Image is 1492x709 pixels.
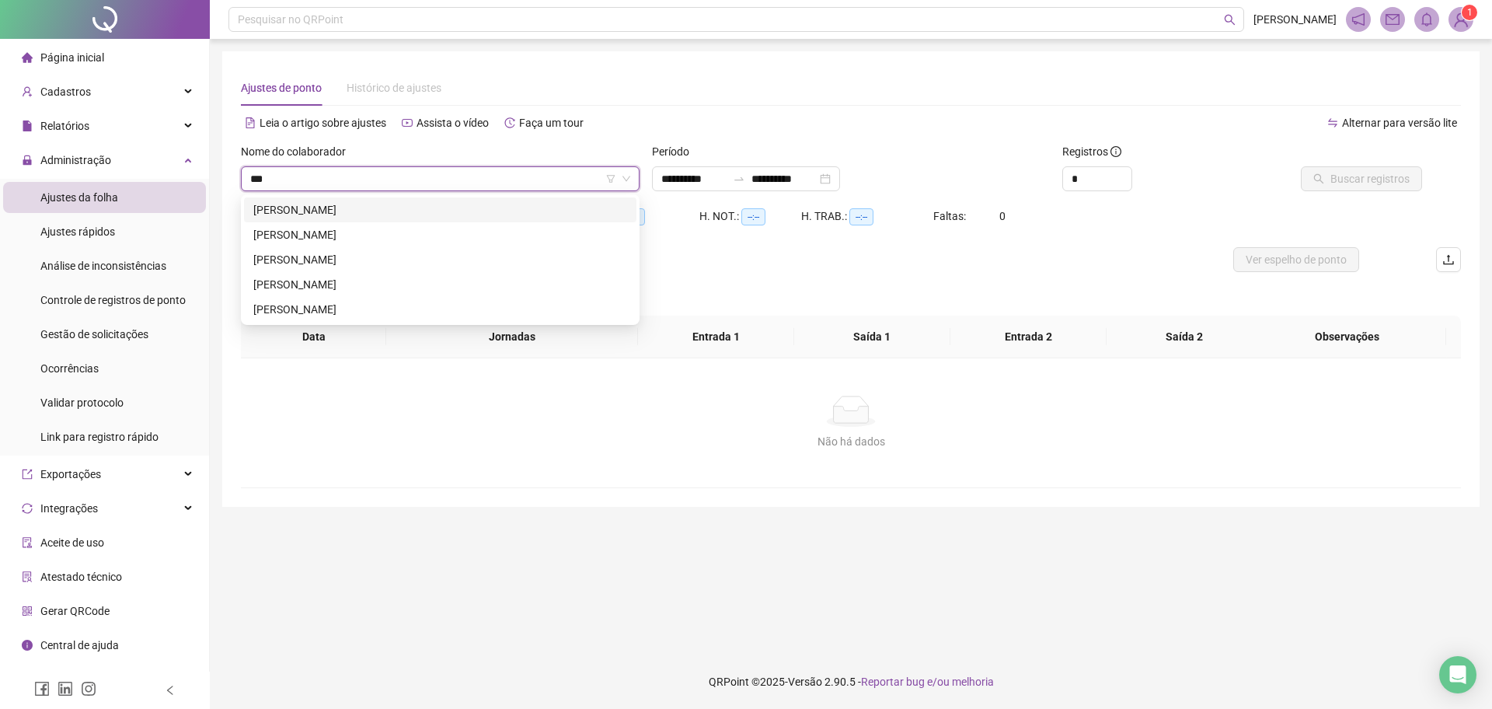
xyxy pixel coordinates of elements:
[733,173,745,185] span: swap-right
[40,154,111,166] span: Administração
[1301,166,1422,191] button: Buscar registros
[22,155,33,166] span: lock
[622,174,631,183] span: down
[519,117,584,129] span: Faça um tour
[40,536,104,549] span: Aceite de uso
[241,143,356,160] label: Nome do colaborador
[22,571,33,582] span: solution
[40,468,101,480] span: Exportações
[1467,7,1473,18] span: 1
[699,208,801,225] div: H. NOT.:
[1260,328,1434,345] span: Observações
[1062,143,1121,160] span: Registros
[260,117,386,129] span: Leia o artigo sobre ajustes
[244,197,636,222] div: ANA PAULA FERREIRA GAMA BOAVENTURA
[1442,253,1455,266] span: upload
[1224,14,1236,26] span: search
[22,640,33,651] span: info-circle
[999,210,1006,222] span: 0
[22,503,33,514] span: sync
[40,86,91,98] span: Cadastros
[402,117,413,128] span: youtube
[638,316,794,358] th: Entrada 1
[244,272,636,297] div: THIAGO FERNANDES BARCELOS
[22,52,33,63] span: home
[253,226,627,243] div: [PERSON_NAME]
[253,301,627,318] div: [PERSON_NAME]
[253,251,627,268] div: [PERSON_NAME]
[794,316,950,358] th: Saída 1
[1233,247,1359,272] button: Ver espelho de ponto
[733,173,745,185] span: to
[347,82,441,94] span: Histórico de ajustes
[210,655,1492,709] footer: QRPoint © 2025 - 2.90.5 -
[1327,117,1338,128] span: swap
[1342,117,1457,129] span: Alternar para versão lite
[22,120,33,131] span: file
[1253,11,1337,28] span: [PERSON_NAME]
[22,86,33,97] span: user-add
[40,396,124,409] span: Validar protocolo
[40,431,159,443] span: Link para registro rápido
[933,210,968,222] span: Faltas:
[504,117,515,128] span: history
[253,201,627,218] div: [PERSON_NAME]
[741,208,765,225] span: --:--
[40,605,110,617] span: Gerar QRCode
[417,117,489,129] span: Assista o vídeo
[244,222,636,247] div: FELIPE FREIRE FIGUEIREDO
[40,294,186,306] span: Controle de registros de ponto
[40,260,166,272] span: Análise de inconsistências
[861,676,994,688] span: Reportar bug e/ou melhoria
[788,676,822,688] span: Versão
[1107,316,1263,358] th: Saída 2
[1248,316,1446,358] th: Observações
[1351,12,1365,26] span: notification
[244,247,636,272] div: JENNIFER ALINE DOS REIS RODRIGUES
[652,143,699,160] label: Período
[950,316,1107,358] th: Entrada 2
[40,639,119,651] span: Central de ajuda
[40,51,104,64] span: Página inicial
[260,433,1442,450] div: Não há dados
[606,174,615,183] span: filter
[40,120,89,132] span: Relatórios
[1110,146,1121,157] span: info-circle
[598,208,699,225] div: HE 3:
[40,502,98,515] span: Integrações
[81,681,96,697] span: instagram
[1420,12,1434,26] span: bell
[40,362,99,375] span: Ocorrências
[801,208,933,225] div: H. TRAB.:
[58,681,73,697] span: linkedin
[241,316,386,358] th: Data
[40,328,148,341] span: Gestão de solicitações
[1449,8,1473,31] img: 80004
[1439,656,1476,693] div: Open Intercom Messenger
[34,681,50,697] span: facebook
[22,537,33,548] span: audit
[245,117,256,128] span: file-text
[1462,5,1477,20] sup: Atualize o seu contato no menu Meus Dados
[849,208,873,225] span: --:--
[165,685,176,696] span: left
[40,191,118,204] span: Ajustes da folha
[40,225,115,238] span: Ajustes rápidos
[244,297,636,322] div: VITOR FERREIRA CÔRTES SILVA
[40,571,122,583] span: Atestado técnico
[1386,12,1400,26] span: mail
[22,606,33,616] span: qrcode
[253,276,627,293] div: [PERSON_NAME]
[241,82,322,94] span: Ajustes de ponto
[22,469,33,480] span: export
[386,316,638,358] th: Jornadas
